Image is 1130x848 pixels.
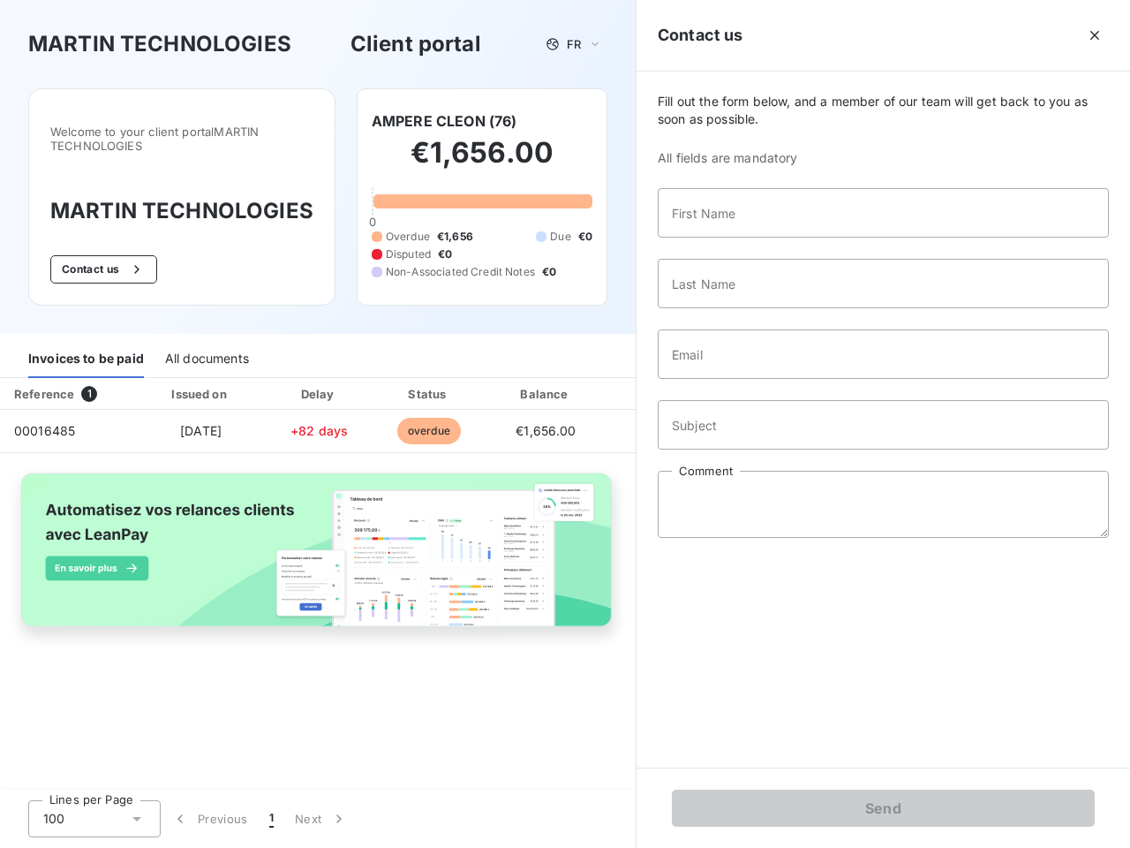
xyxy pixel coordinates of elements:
h6: AMPERE CLEON (76) [372,110,517,132]
h3: MARTIN TECHNOLOGIES [50,195,313,227]
span: Non-Associated Credit Notes [386,264,535,280]
span: 100 [43,810,64,828]
button: 1 [259,800,284,837]
span: 0 [369,215,376,229]
input: placeholder [658,259,1109,308]
div: Delay [269,385,370,403]
span: [DATE] [180,423,222,438]
h2: €1,656.00 [372,135,592,188]
span: 1 [81,386,97,402]
input: placeholder [658,188,1109,238]
button: Next [284,800,358,837]
button: Contact us [50,255,157,284]
span: All fields are mandatory [658,149,1109,167]
div: Invoices to be paid [28,341,144,378]
span: Due [550,229,570,245]
span: 1 [269,810,274,828]
span: Welcome to your client portal MARTIN TECHNOLOGIES [50,125,313,153]
span: +82 days [290,423,348,438]
div: Issued on [139,385,261,403]
span: 00016485 [14,423,75,438]
span: Fill out the form below, and a member of our team will get back to you as soon as possible. [658,93,1109,128]
span: €0 [578,229,592,245]
span: €1,656.00 [516,423,576,438]
span: €1,656 [437,229,473,245]
span: €0 [542,264,556,280]
h3: Client portal [350,28,481,60]
span: €0 [438,246,452,262]
span: overdue [397,418,461,444]
div: Balance [488,385,603,403]
div: Status [376,385,481,403]
input: placeholder [658,400,1109,450]
h5: Contact us [658,23,743,48]
button: Send [672,790,1095,827]
span: Overdue [386,229,430,245]
div: All documents [165,341,249,378]
h3: MARTIN TECHNOLOGIES [28,28,291,60]
div: PDF [610,385,699,403]
span: Disputed [386,246,431,262]
img: banner [7,464,629,653]
div: Reference [14,387,74,401]
input: placeholder [658,329,1109,379]
span: FR [567,37,581,51]
button: Previous [161,800,259,837]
